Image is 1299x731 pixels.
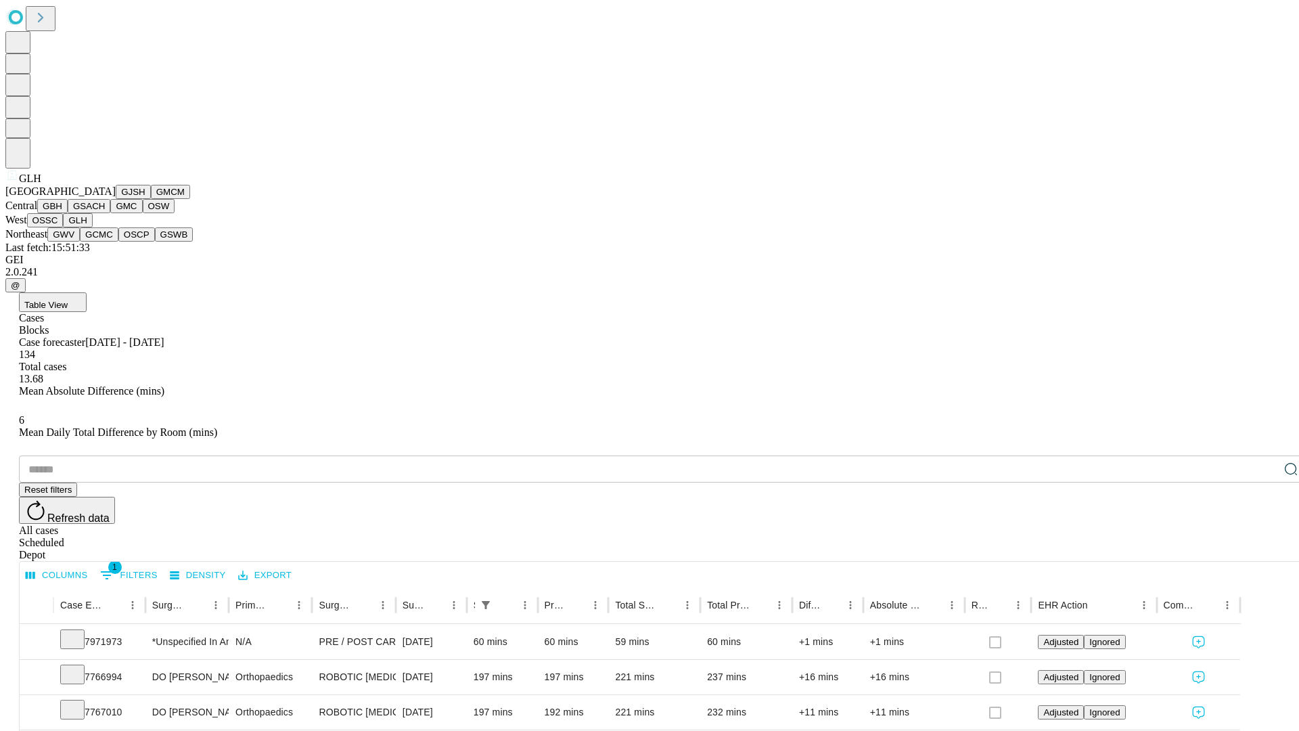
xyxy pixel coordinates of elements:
[155,227,193,242] button: GSWB
[1089,707,1120,717] span: Ignored
[19,483,77,497] button: Reset filters
[822,596,841,615] button: Sort
[60,695,139,730] div: 7767010
[426,596,445,615] button: Sort
[1043,707,1078,717] span: Adjusted
[5,228,47,240] span: Northeast
[5,266,1294,278] div: 2.0.241
[799,660,857,694] div: +16 mins
[118,227,155,242] button: OSCP
[799,695,857,730] div: +11 mins
[152,625,222,659] div: *Unspecified In And Out Surgery Glh
[5,214,27,225] span: West
[403,695,460,730] div: [DATE]
[5,185,116,197] span: [GEOGRAPHIC_DATA]
[476,596,495,615] button: Show filters
[707,625,785,659] div: 60 mins
[110,199,142,213] button: GMC
[870,625,958,659] div: +1 mins
[152,600,186,611] div: Surgeon Name
[799,600,821,611] div: Difference
[60,600,103,611] div: Case Epic Id
[235,695,305,730] div: Orthopaedics
[799,625,857,659] div: +1 mins
[1009,596,1028,615] button: Menu
[1038,705,1084,719] button: Adjusted
[235,600,269,611] div: Primary Service
[403,625,460,659] div: [DATE]
[19,385,164,397] span: Mean Absolute Difference (mins)
[545,695,602,730] div: 192 mins
[19,414,24,426] span: 6
[166,565,229,586] button: Density
[615,625,693,659] div: 59 mins
[545,600,566,611] div: Predicted In Room Duration
[1084,635,1125,649] button: Ignored
[474,695,531,730] div: 197 mins
[870,695,958,730] div: +11 mins
[516,596,534,615] button: Menu
[1043,637,1078,647] span: Adjusted
[22,565,91,586] button: Select columns
[26,701,47,725] button: Expand
[63,213,92,227] button: GLH
[319,660,388,694] div: ROBOTIC [MEDICAL_DATA] TOTAL HIP
[1089,637,1120,647] span: Ignored
[474,625,531,659] div: 60 mins
[474,660,531,694] div: 197 mins
[19,292,87,312] button: Table View
[403,600,424,611] div: Surgery Date
[104,596,123,615] button: Sort
[474,600,475,611] div: Scheduled In Room Duration
[235,625,305,659] div: N/A
[108,560,122,574] span: 1
[707,660,785,694] div: 237 mins
[707,600,750,611] div: Total Predicted Duration
[97,564,161,586] button: Show filters
[271,596,290,615] button: Sort
[187,596,206,615] button: Sort
[1199,596,1218,615] button: Sort
[19,336,85,348] span: Case forecaster
[85,336,164,348] span: [DATE] - [DATE]
[770,596,789,615] button: Menu
[615,660,693,694] div: 221 mins
[19,173,41,184] span: GLH
[290,596,309,615] button: Menu
[11,280,20,290] span: @
[60,660,139,694] div: 7766994
[707,695,785,730] div: 232 mins
[1038,635,1084,649] button: Adjusted
[1218,596,1237,615] button: Menu
[19,373,43,384] span: 13.68
[26,631,47,655] button: Expand
[1089,672,1120,682] span: Ignored
[152,695,222,730] div: DO [PERSON_NAME] [PERSON_NAME]
[319,695,388,730] div: ROBOTIC [MEDICAL_DATA] TOTAL HIP
[1038,670,1084,684] button: Adjusted
[47,512,110,524] span: Refresh data
[615,695,693,730] div: 221 mins
[1043,672,1078,682] span: Adjusted
[567,596,586,615] button: Sort
[319,600,352,611] div: Surgery Name
[152,660,222,694] div: DO [PERSON_NAME] [PERSON_NAME]
[924,596,942,615] button: Sort
[476,596,495,615] div: 1 active filter
[80,227,118,242] button: GCMC
[26,666,47,690] button: Expand
[151,185,190,199] button: GMCM
[19,361,66,372] span: Total cases
[1089,596,1108,615] button: Sort
[5,242,90,253] span: Last fetch: 15:51:33
[545,660,602,694] div: 197 mins
[5,200,37,211] span: Central
[235,565,295,586] button: Export
[5,278,26,292] button: @
[116,185,151,199] button: GJSH
[403,660,460,694] div: [DATE]
[445,596,463,615] button: Menu
[1084,670,1125,684] button: Ignored
[19,349,35,360] span: 134
[870,600,922,611] div: Absolute Difference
